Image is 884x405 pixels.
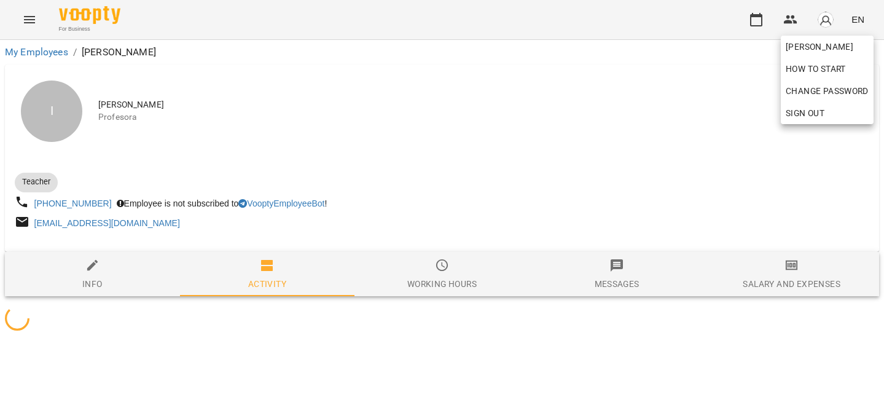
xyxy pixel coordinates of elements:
span: How to start [786,61,846,76]
a: Change Password [781,80,874,102]
span: Sign Out [786,106,824,120]
a: [PERSON_NAME] [781,36,874,58]
span: Change Password [786,84,869,98]
a: How to start [781,58,851,80]
span: [PERSON_NAME] [786,39,869,54]
button: Sign Out [781,102,874,124]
